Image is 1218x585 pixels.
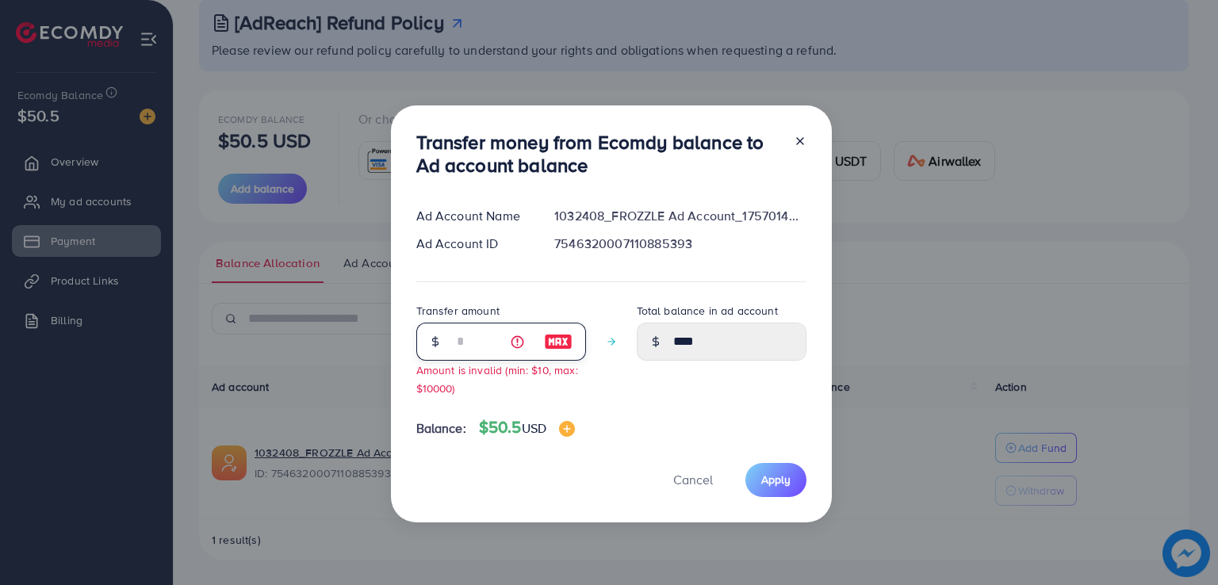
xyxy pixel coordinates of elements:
span: USD [522,419,546,437]
h4: $50.5 [479,418,575,438]
img: image [559,421,575,437]
button: Apply [745,463,806,497]
div: Ad Account ID [404,235,542,253]
span: Apply [761,472,791,487]
div: Ad Account Name [404,207,542,225]
img: image [544,332,573,351]
div: 1032408_FROZZLE Ad Account_1757014627030 [542,207,818,225]
div: 7546320007110885393 [542,235,818,253]
h3: Transfer money from Ecomdy balance to Ad account balance [416,131,781,177]
span: Cancel [673,471,713,488]
button: Cancel [653,463,733,497]
label: Total balance in ad account [637,303,778,319]
label: Transfer amount [416,303,500,319]
small: Amount is invalid (min: $10, max: $10000) [416,362,578,396]
span: Balance: [416,419,466,438]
